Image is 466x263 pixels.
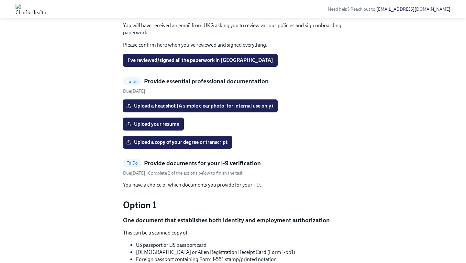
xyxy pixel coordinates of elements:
[123,118,184,131] label: Upload your resume
[123,99,278,112] label: Upload a headshot (A simple clear photo -for internal use only)
[123,54,278,67] button: I've reviewed/signed all the paperwork in [GEOGRAPHIC_DATA]
[123,41,343,49] p: Please confirm here when you've reviewed and signed everything.
[123,181,343,189] p: You have a choice of which documents you provide for your I-9.
[128,103,273,109] span: Upload a headshot (A simple clear photo -for internal use only)
[123,170,146,176] span: Friday, August 22nd 2025, 10:00 am
[123,88,145,94] span: Friday, August 22nd 2025, 10:00 am
[123,199,343,211] p: Option 1
[123,161,141,166] span: To Do
[136,242,343,249] li: US passport or US passport card
[128,57,273,63] span: I've reviewed/signed all the paperwork in [GEOGRAPHIC_DATA]
[16,4,46,14] img: CharlieHealth
[144,159,261,167] h5: Provide documents for your I-9 verification
[328,6,450,12] span: Need help? Reach out to
[144,77,269,86] h5: Provide essential professional documentation
[123,22,343,36] p: You will have received an email from UKG asking you to review various policies and sign onboardin...
[123,159,343,176] a: To DoProvide documents for your I-9 verificationDue[DATE] •Complete 2 of the actions below to fin...
[123,79,141,84] span: To Do
[123,136,232,149] label: Upload a copy of your degree or transcript
[123,77,343,94] a: To DoProvide essential professional documentationDue[DATE]
[128,139,227,145] span: Upload a copy of your degree or transcript
[376,6,450,12] a: [EMAIL_ADDRESS][DOMAIN_NAME]
[136,249,343,256] li: [DEMOGRAPHIC_DATA] or Alien Registration Receipt Card (Form I-551)
[123,216,343,224] p: One document that establishes both identity and employment authorization
[128,121,179,127] span: Upload your resume
[123,170,243,176] div: • Complete 2 of the actions below to finish the task
[136,256,343,263] li: Foreign passport containing Form I-551 stamp/printed notation
[123,229,343,236] p: This can be a scanned copy of:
